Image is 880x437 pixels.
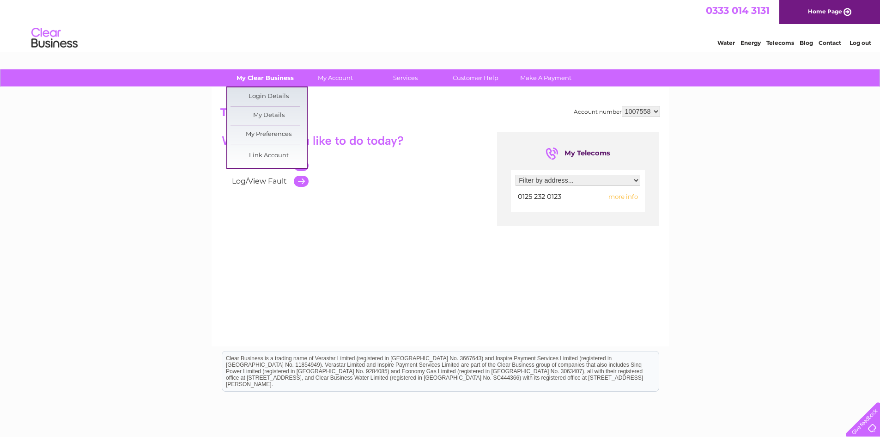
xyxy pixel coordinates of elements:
h2: Telecoms [220,106,660,123]
a: Contact [819,39,841,46]
a: Telecoms [766,39,794,46]
a: Energy [740,39,761,46]
a: Customer Help [437,69,514,86]
a: Log out [850,39,871,46]
span: 0125 232 0123 [518,192,561,201]
a: Link Account [231,147,307,165]
div: My Telecoms [546,146,610,161]
a: My Preferences [231,125,307,144]
a: Make A Payment [508,69,584,86]
a: Services [367,69,443,86]
img: logo.png [31,24,78,52]
span: more info [608,193,638,200]
div: Clear Business is a trading name of Verastar Limited (registered in [GEOGRAPHIC_DATA] No. 3667643... [222,5,659,45]
a: My Account [297,69,373,86]
a: Water [717,39,735,46]
a: Login Details [231,87,307,106]
a: 0333 014 3131 [706,5,770,16]
a: Log/View Fault [232,177,287,185]
a: My Details [231,106,307,125]
a: Blog [800,39,813,46]
a: My Clear Business [227,69,303,86]
div: Account number [574,106,660,117]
